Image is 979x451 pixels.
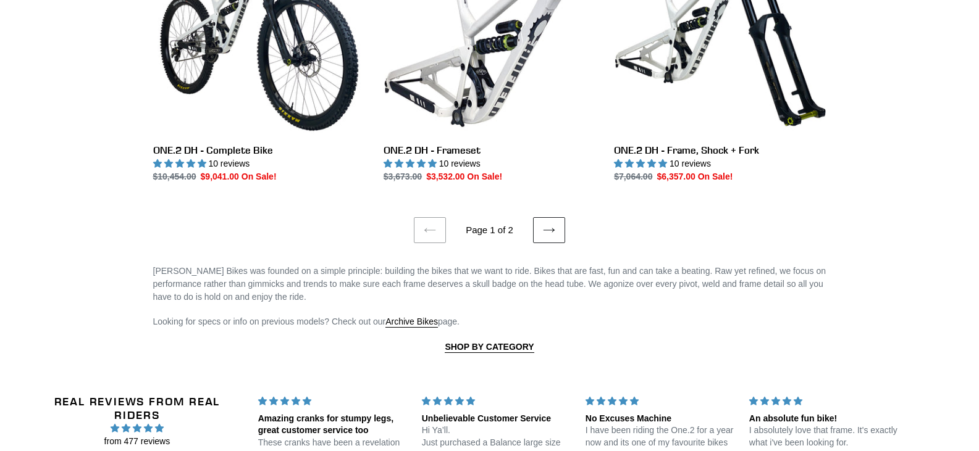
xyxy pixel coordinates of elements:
[153,317,460,328] span: Looking for specs or info on previous models? Check out our page.
[49,435,225,448] span: from 477 reviews
[749,395,898,408] div: 5 stars
[258,413,407,437] div: Amazing cranks for stumpy legs, great customer service too
[49,395,225,421] h2: Real Reviews from Real Riders
[49,421,225,435] span: 4.96 stars
[586,413,734,425] div: No Excuses Machine
[422,413,571,425] div: Unbelievable Customer Service
[449,223,531,238] li: Page 1 of 2
[153,265,826,304] p: [PERSON_NAME] Bikes was founded on a simple principle: building the bikes that we want to ride. B...
[385,317,438,328] a: Archive Bikes
[445,342,534,353] a: SHOP BY CATEGORY
[422,395,571,408] div: 5 stars
[749,413,898,425] div: An absolute fun bike!
[586,395,734,408] div: 5 stars
[258,395,407,408] div: 5 stars
[445,342,534,352] strong: SHOP BY CATEGORY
